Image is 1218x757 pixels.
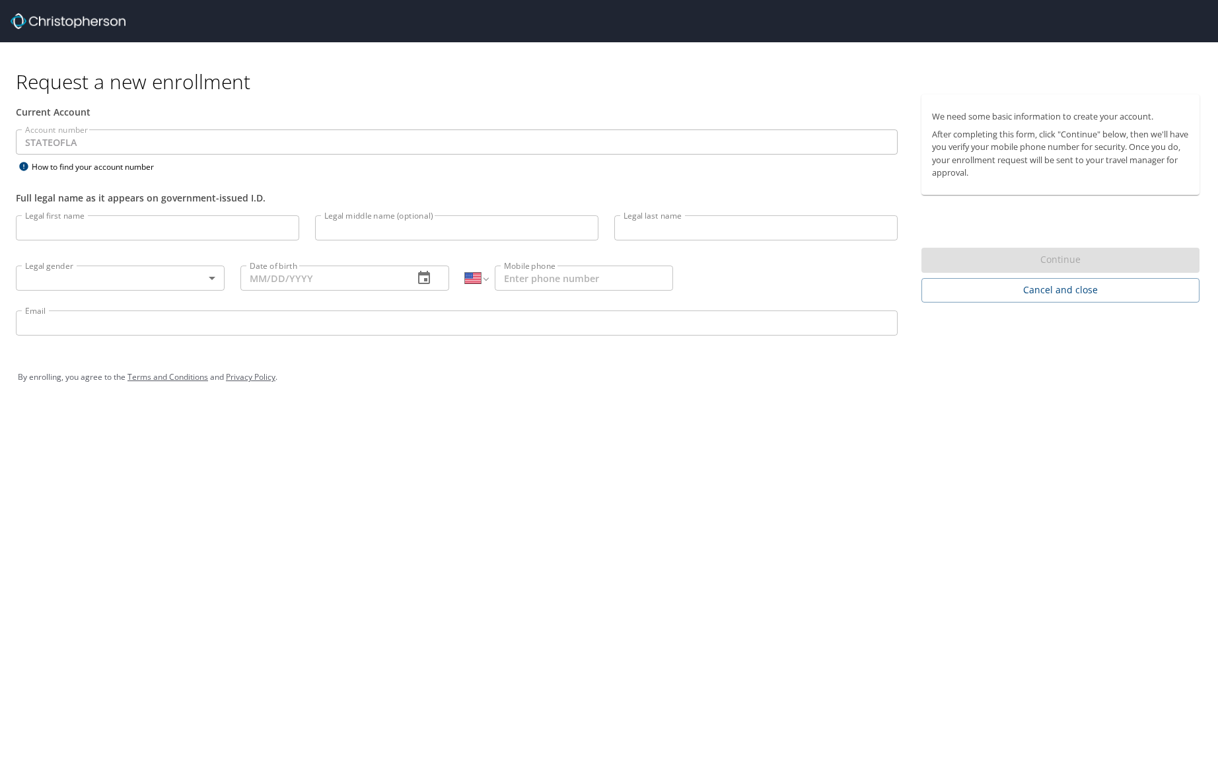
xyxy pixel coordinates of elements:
input: Enter phone number [495,266,673,291]
p: After completing this form, click "Continue" below, then we'll have you verify your mobile phone ... [932,128,1189,179]
div: By enrolling, you agree to the and . [18,361,1200,394]
p: We need some basic information to create your account. [932,110,1189,123]
h1: Request a new enrollment [16,69,1210,94]
div: ​ [16,266,225,291]
span: Cancel and close [932,282,1189,299]
div: Current Account [16,105,898,119]
input: MM/DD/YYYY [240,266,403,291]
a: Terms and Conditions [127,371,208,382]
a: Privacy Policy [226,371,275,382]
button: Cancel and close [921,278,1200,303]
div: Full legal name as it appears on government-issued I.D. [16,191,898,205]
img: cbt logo [11,13,125,29]
div: How to find your account number [16,159,181,175]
